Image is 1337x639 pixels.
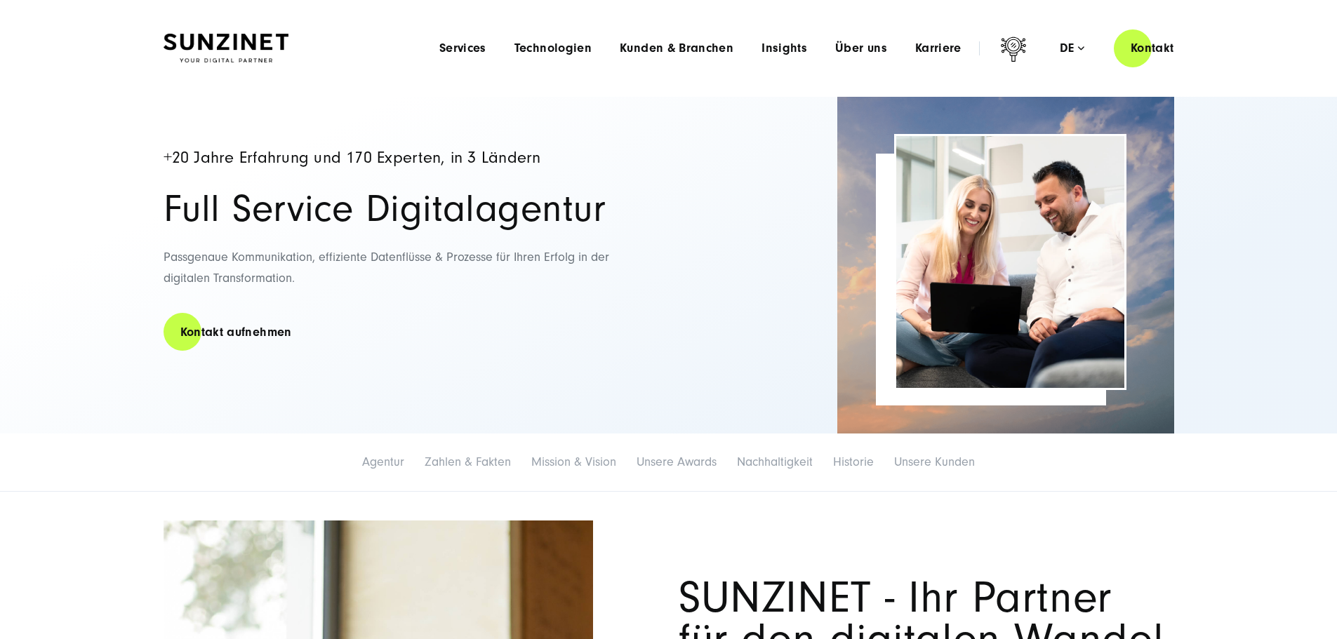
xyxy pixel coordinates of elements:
a: Insights [761,41,807,55]
a: Agentur [362,455,404,469]
a: Technologien [514,41,592,55]
a: Services [439,41,486,55]
a: Nachhaltigkeit [737,455,813,469]
a: Kunden & Branchen [620,41,733,55]
h4: +20 Jahre Erfahrung und 170 Experten, in 3 Ländern [164,149,655,167]
a: Kontakt [1114,28,1191,68]
img: Full-Service Digitalagentur SUNZINET - Business Applications Web & Cloud_2 [837,97,1174,433]
span: Passgenaue Kommunikation, effiziente Datenflüsse & Prozesse für Ihren Erfolg in der digitalen Tra... [164,250,609,286]
img: Service_Images_2025_39 [896,136,1124,388]
a: Zahlen & Fakten [425,455,511,469]
a: Karriere [915,41,962,55]
a: Kontakt aufnehmen [164,312,309,352]
a: Mission & Vision [531,455,616,469]
a: Unsere Kunden [894,455,975,469]
a: Historie [833,455,874,469]
img: SUNZINET Full Service Digital Agentur [164,34,288,63]
a: Über uns [835,41,887,55]
a: Unsere Awards [637,455,717,469]
div: de [1060,41,1084,55]
h2: Full Service Digitalagentur [164,189,655,229]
